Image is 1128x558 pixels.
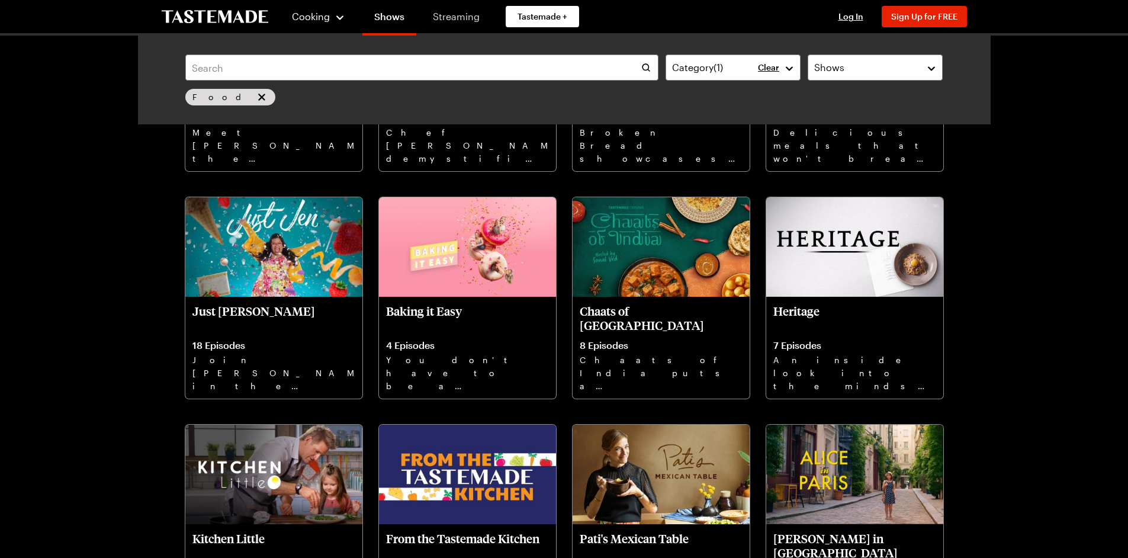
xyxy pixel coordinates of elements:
[827,11,875,23] button: Log In
[882,6,967,27] button: Sign Up for FREE
[379,425,556,524] img: From the Tastemade Kitchen
[292,11,330,22] span: Cooking
[766,197,943,297] img: Heritage
[773,126,936,164] p: Delicious meals that won't break the bank.
[573,197,750,297] img: Chaats of India
[666,54,801,81] button: Category(1)
[362,2,416,36] a: Shows
[386,304,549,332] p: Baking it Easy
[185,425,362,524] img: Kitchen Little
[386,354,549,392] p: You don't have to be a pastry chef to bake like one! [PERSON_NAME] makes the sweet stuff look as ...
[506,6,579,27] a: Tastemade +
[379,197,556,297] img: Baking it Easy
[255,91,268,104] button: remove Food
[773,339,936,351] p: 7 Episodes
[192,304,355,332] p: Just [PERSON_NAME]
[185,197,362,297] img: Just Jen
[518,11,567,23] span: Tastemade +
[580,126,743,164] p: Broken Bread showcases people making a difference in their communities through food.
[891,11,957,21] span: Sign Up for FREE
[814,60,844,75] span: Shows
[766,425,943,524] img: Alice in Paris
[386,126,549,164] p: Chef [PERSON_NAME] demystifies sourcing wild game and cooking gourmet food over an open fire.
[379,197,556,399] a: Baking it EasyBaking it Easy4 EpisodesYou don't have to be a pastry chef to bake like one! [PERSO...
[192,92,253,102] span: Food
[185,197,362,399] a: Just JenJust [PERSON_NAME]18 EpisodesJoin [PERSON_NAME] in the kitchen as she makes tasty recipes...
[773,304,936,332] p: Heritage
[808,54,943,81] button: Shows
[773,354,936,392] p: An inside look into the minds and restaurants of [DATE] top chefs.
[580,304,743,332] p: Chaats of [GEOGRAPHIC_DATA]
[766,197,943,399] a: HeritageHeritage7 EpisodesAn inside look into the minds and restaurants of [DATE] top chefs.
[185,54,658,81] input: Search
[580,339,743,351] p: 8 Episodes
[192,339,355,351] p: 18 Episodes
[386,339,549,351] p: 4 Episodes
[580,354,743,392] p: Chaats of India puts a spotlight on traditional Indian chaats with unique recipes from across the...
[672,60,776,75] div: Category ( 1 )
[573,425,750,524] img: Pati's Mexican Table
[838,11,863,21] span: Log In
[758,62,779,73] button: Clear Category filter
[573,197,750,399] a: Chaats of IndiaChaats of [GEOGRAPHIC_DATA]8 EpisodesChaats of India puts a spotlight on tradition...
[192,126,355,164] p: Meet [PERSON_NAME], the Street Somm. He's on a mission to prove there's no one "right" way to pai...
[292,2,346,31] button: Cooking
[758,62,779,73] p: Clear
[162,10,268,24] a: To Tastemade Home Page
[192,354,355,392] p: Join [PERSON_NAME] in the kitchen as she makes tasty recipes for the body and the home, great for...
